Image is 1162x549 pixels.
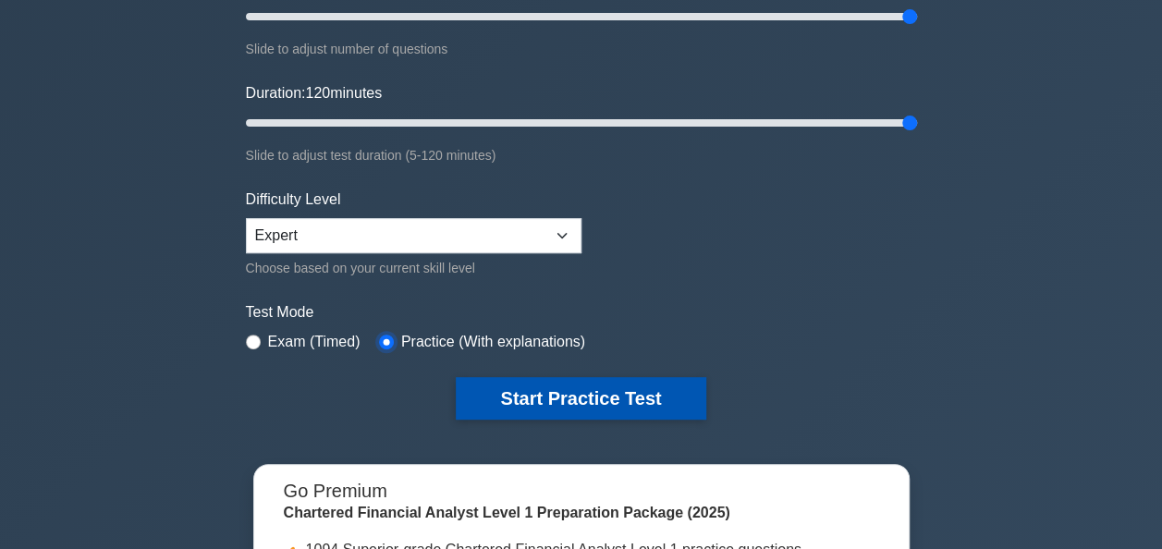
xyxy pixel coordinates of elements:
[246,82,383,104] label: Duration: minutes
[246,257,581,279] div: Choose based on your current skill level
[246,189,341,211] label: Difficulty Level
[401,331,585,353] label: Practice (With explanations)
[246,38,917,60] div: Slide to adjust number of questions
[246,301,917,323] label: Test Mode
[246,144,917,166] div: Slide to adjust test duration (5-120 minutes)
[305,85,330,101] span: 120
[456,377,705,420] button: Start Practice Test
[268,331,361,353] label: Exam (Timed)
